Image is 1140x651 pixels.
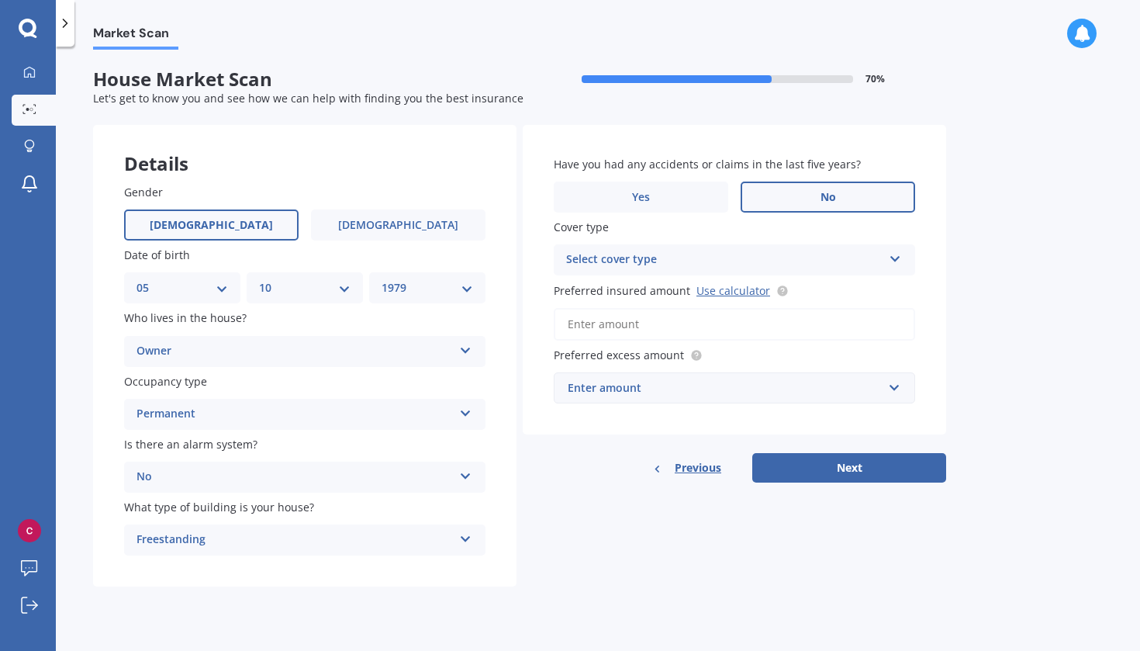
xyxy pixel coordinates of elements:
[554,157,861,171] span: Have you had any accidents or claims in the last five years?
[93,68,520,91] span: House Market Scan
[820,191,836,204] span: No
[124,374,207,389] span: Occupancy type
[124,185,163,199] span: Gender
[554,283,690,298] span: Preferred insured amount
[124,500,314,514] span: What type of building is your house?
[566,251,883,269] div: Select cover type
[675,456,721,480] span: Previous
[93,125,516,171] div: Details
[93,91,523,106] span: Let's get to know you and see how we can help with finding you the best insurance
[696,283,770,298] a: Use calculator
[865,74,885,85] span: 70 %
[136,342,453,361] div: Owner
[632,191,650,204] span: Yes
[568,379,883,396] div: Enter amount
[124,437,257,452] span: Is there an alarm system?
[136,468,453,487] div: No
[752,453,946,483] button: Next
[150,219,273,232] span: [DEMOGRAPHIC_DATA]
[554,348,684,362] span: Preferred excess amount
[554,220,609,234] span: Cover type
[554,308,915,341] input: Enter amount
[338,219,458,232] span: [DEMOGRAPHIC_DATA]
[136,531,453,549] div: Freestanding
[124,311,247,326] span: Who lives in the house?
[93,26,178,47] span: Market Scan
[136,405,453,424] div: Permanent
[124,248,190,262] span: Date of birth
[18,519,41,542] img: ACg8ocISMtO4M9n5YQ5sBdoHtnSrzs5OIaZZn9OkUWwIDQdsMHwqtw=s96-c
